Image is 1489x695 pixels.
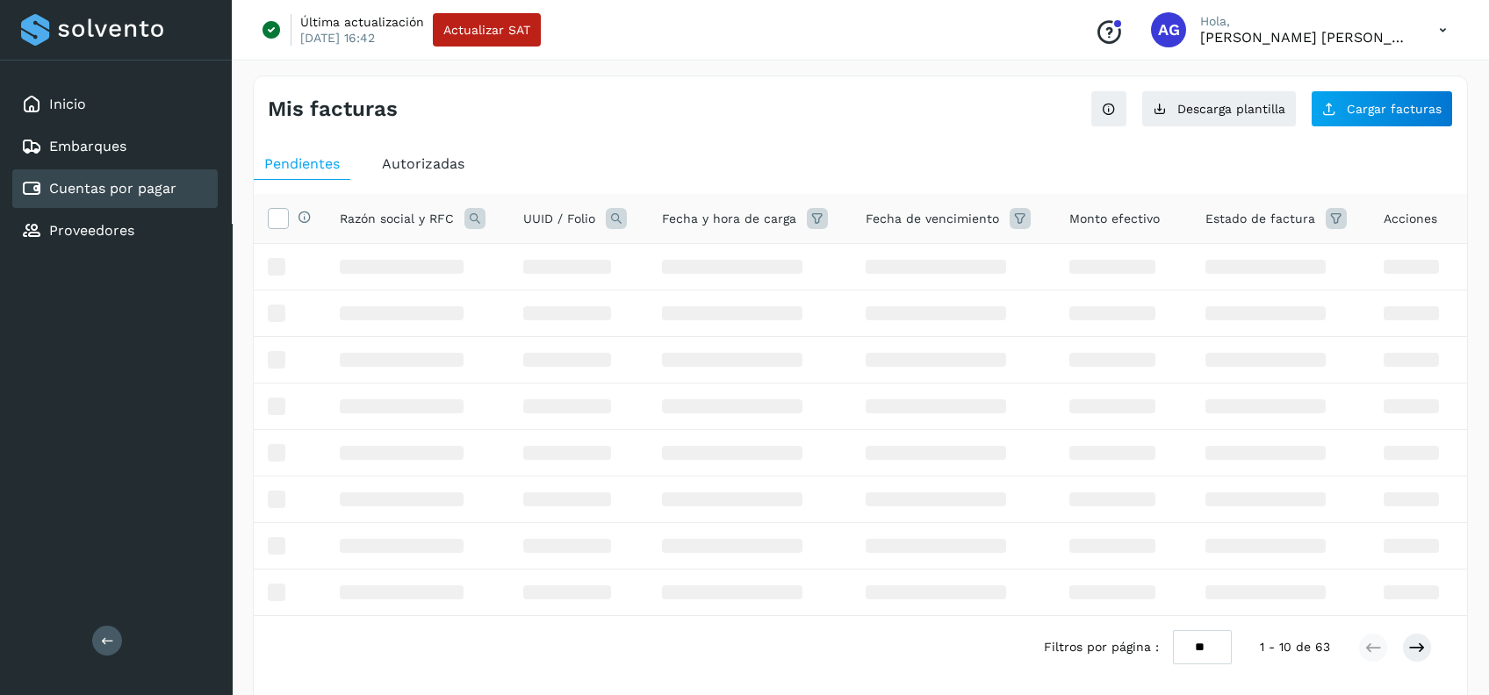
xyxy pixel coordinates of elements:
[1205,210,1315,228] span: Estado de factura
[12,211,218,250] div: Proveedores
[1260,638,1330,656] span: 1 - 10 de 63
[866,210,999,228] span: Fecha de vencimiento
[1177,103,1285,115] span: Descarga plantilla
[1069,210,1160,228] span: Monto efectivo
[340,210,454,228] span: Razón social y RFC
[49,138,126,154] a: Embarques
[1384,210,1437,228] span: Acciones
[49,222,134,239] a: Proveedores
[1200,14,1411,29] p: Hola,
[1200,29,1411,46] p: Abigail Gonzalez Leon
[1141,90,1297,127] button: Descarga plantilla
[12,85,218,124] div: Inicio
[1044,638,1159,656] span: Filtros por página :
[300,30,375,46] p: [DATE] 16:42
[300,14,424,30] p: Última actualización
[433,13,541,47] button: Actualizar SAT
[49,180,176,197] a: Cuentas por pagar
[443,24,530,36] span: Actualizar SAT
[49,96,86,112] a: Inicio
[523,210,595,228] span: UUID / Folio
[1311,90,1453,127] button: Cargar facturas
[268,97,398,122] h4: Mis facturas
[662,210,796,228] span: Fecha y hora de carga
[382,155,464,172] span: Autorizadas
[264,155,340,172] span: Pendientes
[12,127,218,166] div: Embarques
[1347,103,1442,115] span: Cargar facturas
[12,169,218,208] div: Cuentas por pagar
